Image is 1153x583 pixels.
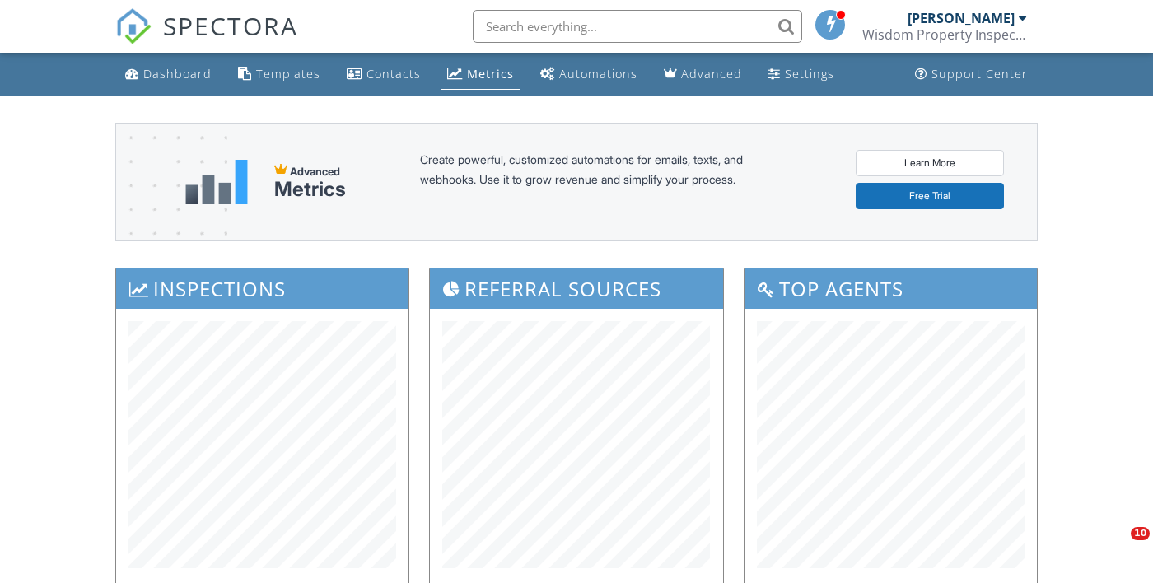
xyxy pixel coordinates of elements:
[856,150,1004,176] a: Learn More
[119,59,218,90] a: Dashboard
[430,268,722,309] h3: Referral Sources
[116,268,408,309] h3: Inspections
[762,59,841,90] a: Settings
[745,268,1037,309] h3: Top Agents
[116,124,227,305] img: advanced-banner-bg-f6ff0eecfa0ee76150a1dea9fec4b49f333892f74bc19f1b897a312d7a1b2ff3.png
[115,8,152,44] img: The Best Home Inspection Software - Spectora
[231,59,327,90] a: Templates
[420,150,782,214] div: Create powerful, customized automations for emails, texts, and webhooks. Use it to grow revenue a...
[785,66,834,82] div: Settings
[290,165,340,178] span: Advanced
[534,59,644,90] a: Automations (Basic)
[115,22,298,57] a: SPECTORA
[441,59,520,90] a: Metrics
[340,59,427,90] a: Contacts
[274,178,346,201] div: Metrics
[908,10,1015,26] div: [PERSON_NAME]
[657,59,749,90] a: Advanced
[473,10,802,43] input: Search everything...
[559,66,637,82] div: Automations
[256,66,320,82] div: Templates
[931,66,1028,82] div: Support Center
[163,8,298,43] span: SPECTORA
[1097,527,1137,567] iframe: Intercom live chat
[467,66,514,82] div: Metrics
[908,59,1034,90] a: Support Center
[185,160,248,204] img: metrics-aadfce2e17a16c02574e7fc40e4d6b8174baaf19895a402c862ea781aae8ef5b.svg
[1131,527,1150,540] span: 10
[366,66,421,82] div: Contacts
[681,66,742,82] div: Advanced
[856,183,1004,209] a: Free Trial
[143,66,212,82] div: Dashboard
[862,26,1027,43] div: Wisdom Property Inspections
